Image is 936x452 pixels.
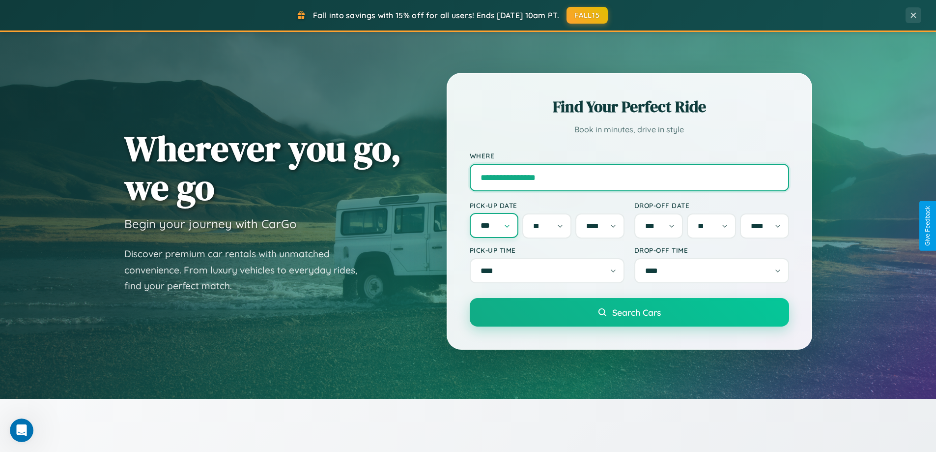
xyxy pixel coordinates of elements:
[10,419,33,442] iframe: Intercom live chat
[634,246,789,254] label: Drop-off Time
[470,298,789,327] button: Search Cars
[612,307,661,318] span: Search Cars
[470,201,624,210] label: Pick-up Date
[124,216,297,231] h3: Begin your journey with CarGo
[470,122,789,137] p: Book in minutes, drive in style
[924,206,931,246] div: Give Feedback
[124,246,370,294] p: Discover premium car rentals with unmatched convenience. From luxury vehicles to everyday rides, ...
[470,151,789,160] label: Where
[313,10,559,20] span: Fall into savings with 15% off for all users! Ends [DATE] 10am PT.
[124,129,401,207] h1: Wherever you go, we go
[470,246,624,254] label: Pick-up Time
[567,7,608,24] button: FALL15
[634,201,789,210] label: Drop-off Date
[470,96,789,118] h2: Find Your Perfect Ride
